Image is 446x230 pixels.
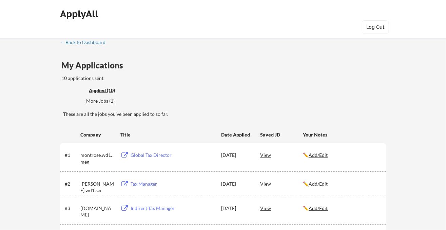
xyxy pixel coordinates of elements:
div: Global Tax Director [131,152,215,159]
div: These are all the jobs you've been applied to so far. [63,111,387,118]
div: Date Applied [221,131,251,138]
div: View [260,202,303,214]
div: [DATE] [221,152,251,159]
div: More Jobs (1) [86,98,136,104]
div: [DOMAIN_NAME] [80,205,114,218]
div: View [260,149,303,161]
div: #3 [65,205,78,212]
div: ✏️ [303,205,380,212]
div: ← Back to Dashboard [60,40,111,45]
div: Title [120,131,215,138]
div: [DATE] [221,181,251,187]
div: #2 [65,181,78,187]
u: Add/Edit [309,205,328,211]
a: ← Back to Dashboard [60,40,111,46]
div: Applied (10) [89,87,133,94]
button: Log Out [362,20,389,34]
u: Add/Edit [309,152,328,158]
div: #1 [65,152,78,159]
div: Indirect Tax Manager [131,205,215,212]
div: Tax Manager [131,181,215,187]
div: [DATE] [221,205,251,212]
div: montrose.wd1.meg [80,152,114,165]
div: Your Notes [303,131,380,138]
u: Add/Edit [309,181,328,187]
div: ApplyAll [60,8,100,20]
div: View [260,177,303,190]
div: These are job applications we think you'd be a good fit for, but couldn't apply you to automatica... [86,98,136,105]
div: [PERSON_NAME].wd1.sei [80,181,114,194]
div: My Applications [62,61,129,69]
div: 10 applications sent [62,75,193,82]
div: Saved JD [260,128,303,141]
div: ✏️ [303,181,380,187]
div: ✏️ [303,152,380,159]
div: These are all the jobs you've been applied to so far. [89,87,133,94]
div: Company [81,131,115,138]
